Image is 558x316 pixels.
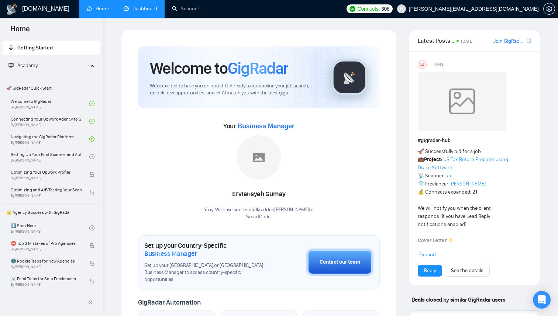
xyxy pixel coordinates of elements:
span: setting [544,6,555,12]
span: Expand [419,251,436,258]
span: check-circle [89,101,94,106]
a: homeHome [87,6,109,12]
span: check-circle [89,136,94,142]
img: placeholder.png [237,135,281,180]
span: check-circle [89,154,94,159]
span: check-circle [89,119,94,124]
a: [PERSON_NAME] [449,181,486,187]
span: 🌚 Rookie Traps for New Agencies [11,257,82,265]
span: ☠️ Fatal Traps for Solo Freelancers [11,275,82,282]
span: Academy [17,62,38,69]
button: Reply [418,265,442,277]
a: Connecting Your Upwork Agency to GigRadarBy[PERSON_NAME] [11,113,89,129]
span: 🚀 GigRadar Quick Start [3,81,100,96]
img: logo [6,3,18,15]
span: GigRadar Automation [138,298,200,306]
span: Business Manager [144,250,197,258]
a: Setting Up Your First Scanner and Auto-BidderBy[PERSON_NAME] [11,149,89,165]
strong: Cover Letter 👇 [418,237,454,244]
img: weqQh+iSagEgQAAAABJRU5ErkJggg== [418,72,506,131]
strong: Project: [424,156,442,163]
span: Optimizing and A/B Testing Your Scanner for Better Results [11,186,82,194]
span: Home [4,24,36,39]
p: SmartCode . [204,213,314,220]
a: searchScanner [172,6,199,12]
span: We're excited to have you on board. Get ready to streamline your job search, unlock new opportuni... [150,83,319,97]
div: US [418,60,426,69]
h1: Set up your Country-Specific [144,242,269,258]
span: By [PERSON_NAME] [11,247,82,251]
span: double-left [88,299,95,306]
span: fund-projection-screen [8,63,14,68]
span: lock [89,190,94,195]
span: [DATE] [461,39,473,44]
a: See the details [451,267,483,275]
a: 1️⃣ Start HereBy[PERSON_NAME] [11,220,89,236]
a: Navigating the GigRadar PlatformBy[PERSON_NAME] [11,131,89,147]
a: Join GigRadar Slack Community [493,37,525,45]
span: 308 [381,5,389,13]
a: dashboardDashboard [124,6,157,12]
img: upwork-logo.png [349,6,355,12]
span: lock [89,261,94,266]
div: Erviansyah Gumay [204,188,314,201]
span: Optimizing Your Upwork Profile [11,169,82,176]
span: lock [89,172,94,177]
span: By [PERSON_NAME] [11,265,82,269]
span: Business Manager [237,122,294,130]
a: setting [543,6,555,12]
span: GigRadar [228,58,288,78]
h1: Welcome to [150,58,288,78]
span: Latest Posts from the GigRadar Community [418,36,454,45]
span: By [PERSON_NAME] [11,194,82,198]
span: Getting Started [17,45,53,51]
span: [DATE] [434,61,444,68]
span: Connects: [358,5,380,13]
div: Contact our team [320,258,360,266]
span: user [399,6,404,11]
li: Getting Started [3,41,100,55]
span: lock [89,278,94,284]
span: rocket [8,45,14,50]
span: Deals closed by similar GigRadar users [409,293,509,306]
span: lock [89,243,94,248]
button: See the details [445,265,490,277]
span: ⛔ Top 3 Mistakes of Pro Agencies [11,240,82,247]
img: gigradar-logo.png [331,59,368,96]
span: export [527,38,531,44]
div: Open Intercom Messenger [533,291,551,309]
span: check-circle [89,225,94,230]
a: export [527,37,531,44]
h1: # gigradar-hub [418,136,531,145]
span: Academy [8,62,38,69]
span: 👑 Agency Success with GigRadar [3,205,100,220]
span: Your [223,122,294,130]
span: By [PERSON_NAME] [11,176,82,180]
a: Tax [445,173,452,179]
a: Welcome to GigRadarBy[PERSON_NAME] [11,96,89,112]
span: Set up your [GEOGRAPHIC_DATA] or [GEOGRAPHIC_DATA] Business Manager to access country-specific op... [144,262,269,283]
a: US Tax Return Preparer using Drake Software [418,156,508,171]
span: By [PERSON_NAME] [11,282,82,287]
button: setting [543,3,555,15]
div: Yaay! We have successfully added [PERSON_NAME] to [204,206,314,220]
a: Reply [424,267,436,275]
button: Contact our team [306,249,373,276]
